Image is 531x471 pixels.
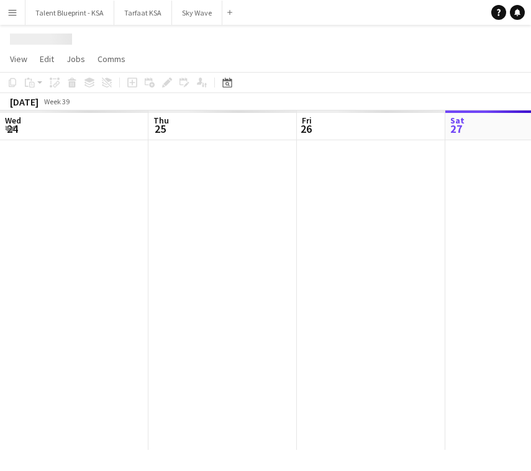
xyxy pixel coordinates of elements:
span: View [10,53,27,65]
span: Comms [98,53,125,65]
span: Sat [450,115,465,126]
span: 24 [3,122,21,136]
span: Fri [302,115,312,126]
span: Wed [5,115,21,126]
span: 25 [152,122,169,136]
button: Sky Wave [172,1,222,25]
a: Edit [35,51,59,67]
button: Talent Blueprint - KSA [25,1,114,25]
span: Thu [153,115,169,126]
span: Jobs [66,53,85,65]
div: [DATE] [10,96,39,108]
span: Week 39 [41,97,72,106]
span: 27 [448,122,465,136]
a: Jobs [61,51,90,67]
span: Edit [40,53,54,65]
a: View [5,51,32,67]
button: Tarfaat KSA [114,1,172,25]
span: 26 [300,122,312,136]
a: Comms [93,51,130,67]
